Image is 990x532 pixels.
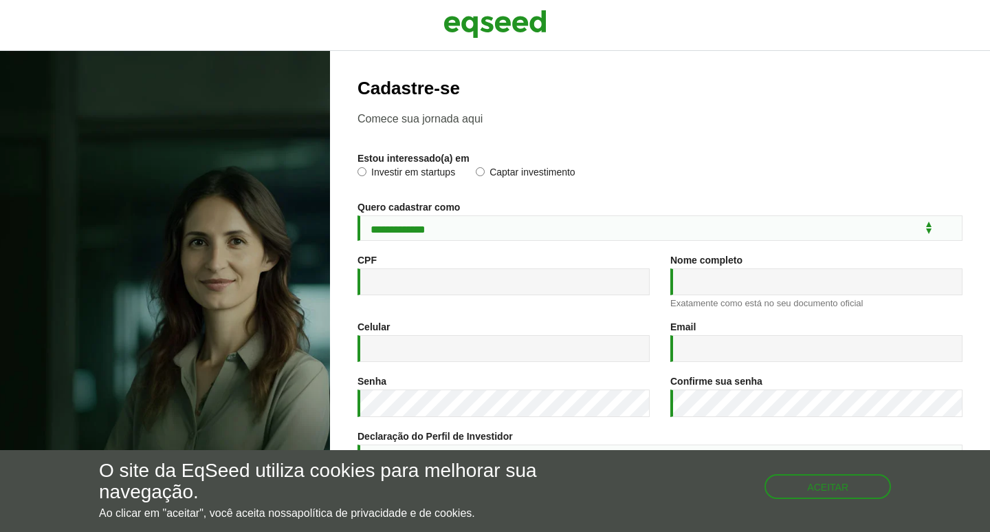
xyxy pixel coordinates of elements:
[357,202,460,212] label: Quero cadastrar como
[99,507,574,520] p: Ao clicar em "aceitar", você aceita nossa .
[357,167,455,181] label: Investir em startups
[298,508,472,519] a: política de privacidade e de cookies
[357,153,470,163] label: Estou interessado(a) em
[357,78,962,98] h2: Cadastre-se
[670,376,762,386] label: Confirme sua senha
[670,322,696,332] label: Email
[357,432,513,441] label: Declaração do Perfil de Investidor
[443,7,547,41] img: EqSeed Logo
[357,112,962,125] p: Comece sua jornada aqui
[476,167,485,176] input: Captar investimento
[357,322,390,332] label: Celular
[99,460,574,503] h5: O site da EqSeed utiliza cookies para melhorar sua navegação.
[357,376,386,386] label: Senha
[357,255,377,265] label: CPF
[357,167,366,176] input: Investir em startups
[670,299,962,308] div: Exatamente como está no seu documento oficial
[476,167,575,181] label: Captar investimento
[764,474,891,499] button: Aceitar
[670,255,742,265] label: Nome completo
